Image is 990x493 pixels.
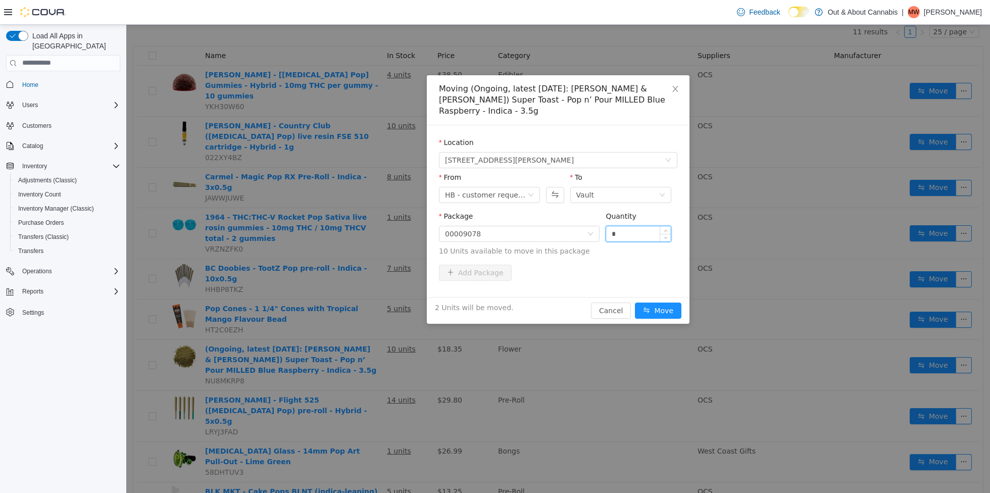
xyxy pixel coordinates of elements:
[2,77,124,92] button: Home
[313,187,346,195] label: Package
[18,99,120,111] span: Users
[749,7,780,17] span: Feedback
[788,7,810,17] input: Dark Mode
[908,6,920,18] div: Mark Wolk
[479,187,510,195] label: Quantity
[450,163,468,178] div: Vault
[533,167,539,174] i: icon: down
[2,159,124,173] button: Inventory
[924,6,982,18] p: [PERSON_NAME]
[22,309,44,317] span: Settings
[535,51,563,79] button: Close
[14,245,47,257] a: Transfers
[10,202,124,216] button: Inventory Manager (Classic)
[2,98,124,112] button: Users
[22,142,43,150] span: Catalog
[788,17,789,18] span: Dark Mode
[309,278,387,288] span: 2 Units will be moved.
[14,174,120,186] span: Adjustments (Classic)
[2,305,124,319] button: Settings
[313,240,385,256] button: icon: plusAdd Package
[2,139,124,153] button: Catalog
[14,231,120,243] span: Transfers (Classic)
[2,284,124,299] button: Reports
[14,188,65,201] a: Inventory Count
[828,6,898,18] p: Out & About Cannabis
[10,244,124,258] button: Transfers
[18,160,120,172] span: Inventory
[18,176,77,184] span: Adjustments (Classic)
[28,31,120,51] span: Load All Apps in [GEOGRAPHIC_DATA]
[2,118,124,133] button: Customers
[18,190,61,199] span: Inventory Count
[537,212,541,215] i: icon: down
[14,203,98,215] a: Inventory Manager (Classic)
[534,202,544,209] span: Increase Value
[319,163,401,178] div: HB - customer requests
[537,204,541,208] i: icon: up
[908,6,919,18] span: MW
[461,206,467,213] i: icon: down
[319,128,448,143] span: 665 Earl Armstrong Rd, Unit 8, Gloucester
[6,73,120,346] nav: Complex example
[22,122,52,130] span: Customers
[18,265,56,277] button: Operations
[22,287,43,295] span: Reports
[10,230,124,244] button: Transfers (Classic)
[313,59,551,92] div: Moving (Ongoing, latest [DATE]: [PERSON_NAME] & [PERSON_NAME]) Super Toast - Pop n’ Pour MILLED B...
[18,140,120,152] span: Catalog
[18,140,47,152] button: Catalog
[14,217,68,229] a: Purchase Orders
[22,81,38,89] span: Home
[14,231,73,243] a: Transfers (Classic)
[10,173,124,187] button: Adjustments (Classic)
[18,78,120,91] span: Home
[545,60,553,68] i: icon: close
[902,6,904,18] p: |
[402,167,408,174] i: icon: down
[10,216,124,230] button: Purchase Orders
[313,221,551,232] span: 10 Units available to move in this package
[465,278,505,294] button: Cancel
[319,202,355,217] div: 00009078
[18,120,56,132] a: Customers
[18,99,42,111] button: Users
[14,174,81,186] a: Adjustments (Classic)
[14,188,120,201] span: Inventory Count
[18,285,47,298] button: Reports
[18,265,120,277] span: Operations
[534,209,544,217] span: Decrease Value
[18,306,120,318] span: Settings
[509,278,555,294] button: icon: swapMove
[22,162,47,170] span: Inventory
[18,160,51,172] button: Inventory
[18,247,43,255] span: Transfers
[313,149,335,157] label: From
[14,217,120,229] span: Purchase Orders
[480,202,544,217] input: Quantity
[420,162,437,178] button: Swap
[313,114,348,122] label: Location
[18,219,64,227] span: Purchase Orders
[14,245,120,257] span: Transfers
[539,132,545,139] i: icon: down
[14,203,120,215] span: Inventory Manager (Classic)
[22,101,38,109] span: Users
[18,205,94,213] span: Inventory Manager (Classic)
[20,7,66,17] img: Cova
[22,267,52,275] span: Operations
[18,119,120,132] span: Customers
[18,307,48,319] a: Settings
[18,233,69,241] span: Transfers (Classic)
[10,187,124,202] button: Inventory Count
[2,264,124,278] button: Operations
[444,149,456,157] label: To
[18,79,42,91] a: Home
[733,2,784,22] a: Feedback
[18,285,120,298] span: Reports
